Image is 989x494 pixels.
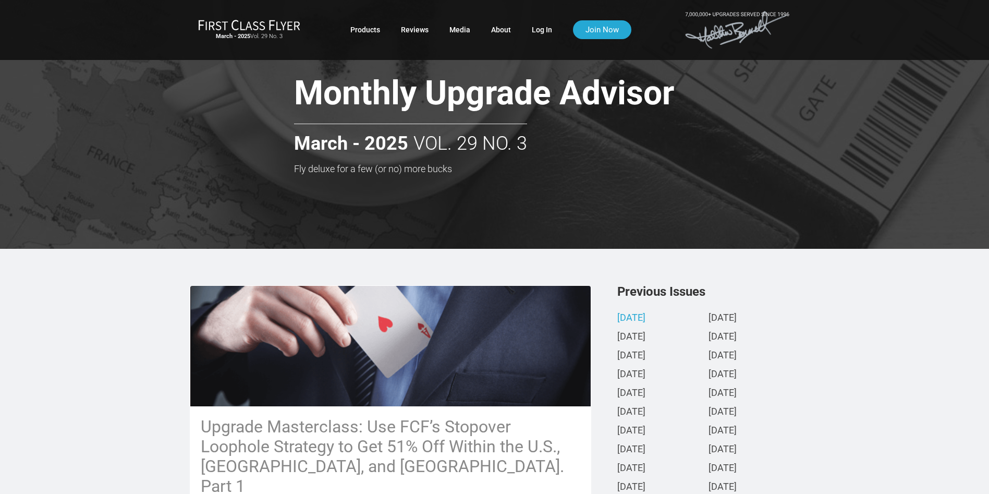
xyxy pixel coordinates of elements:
a: About [491,20,511,39]
a: First Class FlyerMarch - 2025Vol. 29 No. 3 [198,19,300,40]
a: Log In [532,20,552,39]
strong: March - 2025 [294,134,408,154]
a: [DATE] [617,407,645,418]
a: Products [350,20,380,39]
small: Vol. 29 No. 3 [198,33,300,40]
a: [DATE] [709,369,737,380]
a: [DATE] [617,426,645,437]
a: [DATE] [709,351,737,362]
a: [DATE] [709,407,737,418]
img: First Class Flyer [198,19,300,30]
a: [DATE] [617,332,645,343]
h1: Monthly Upgrade Advisor [294,75,748,115]
a: [DATE] [709,444,737,455]
a: [DATE] [617,351,645,362]
a: [DATE] [617,369,645,380]
a: [DATE] [617,388,645,399]
a: Reviews [401,20,429,39]
a: [DATE] [709,463,737,474]
h2: Vol. 29 No. 3 [294,124,527,154]
a: [DATE] [709,388,737,399]
a: [DATE] [617,313,645,324]
h3: Previous Issues [617,285,800,298]
strong: March - 2025 [216,33,250,40]
a: [DATE] [709,482,737,493]
a: [DATE] [709,332,737,343]
a: [DATE] [709,313,737,324]
a: [DATE] [617,463,645,474]
a: [DATE] [709,426,737,437]
h3: Fly deluxe for a few (or no) more bucks [294,164,748,174]
a: Join Now [573,20,631,39]
a: Media [449,20,470,39]
a: [DATE] [617,444,645,455]
a: [DATE] [617,482,645,493]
